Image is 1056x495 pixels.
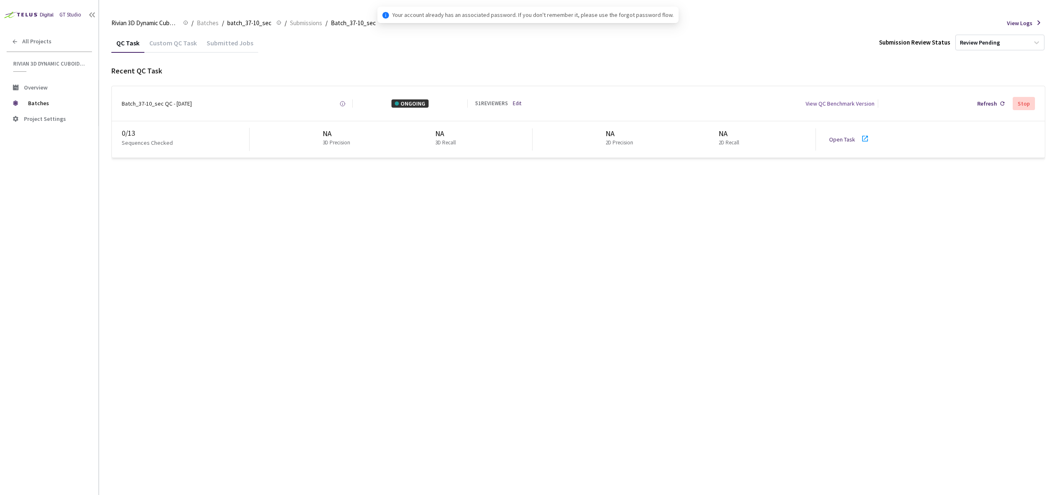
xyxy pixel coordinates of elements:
span: View Logs [1007,19,1032,27]
div: Submitted Jobs [202,39,258,53]
div: NA [323,128,354,139]
div: Refresh [977,99,997,108]
span: Submissions [290,18,322,28]
div: NA [435,128,459,139]
span: Project Settings [24,115,66,123]
div: 51 REVIEWERS [475,100,508,108]
p: Sequences Checked [122,139,173,147]
span: Batch_37-10_sec [331,18,376,28]
p: 3D Recall [435,139,456,147]
p: 2D Recall [719,139,739,147]
a: Batches [195,18,220,27]
div: NA [719,128,742,139]
div: Submission Review Status [879,38,950,47]
div: ONGOING [391,99,429,108]
div: 0 / 13 [122,128,249,139]
a: Edit [513,100,521,108]
a: Submissions [288,18,324,27]
li: / [222,18,224,28]
span: Rivian 3D Dynamic Cuboids[2024-25] [111,18,178,28]
p: 2D Precision [606,139,633,147]
span: Rivian 3D Dynamic Cuboids[2024-25] [13,60,87,67]
span: batch_37-10_sec [227,18,271,28]
div: Batch_37-10_sec QC - [DATE] [122,99,192,108]
span: Overview [24,84,47,91]
li: / [285,18,287,28]
div: QC Task [111,39,144,53]
a: Open Task [829,136,855,143]
div: GT Studio [59,11,81,19]
div: Custom QC Task [144,39,202,53]
div: View QC Benchmark Version [806,99,874,108]
span: Batches [28,95,85,111]
li: / [191,18,193,28]
li: / [325,18,328,28]
span: All Projects [22,38,52,45]
div: NA [606,128,636,139]
span: info-circle [382,12,389,19]
span: Batches [197,18,219,28]
p: 3D Precision [323,139,350,147]
div: Review Pending [960,39,1000,47]
span: Your account already has an associated password. If you don't remember it, please use the forgot ... [392,10,674,19]
div: Recent QC Task [111,66,1045,76]
div: Stop [1018,100,1030,107]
